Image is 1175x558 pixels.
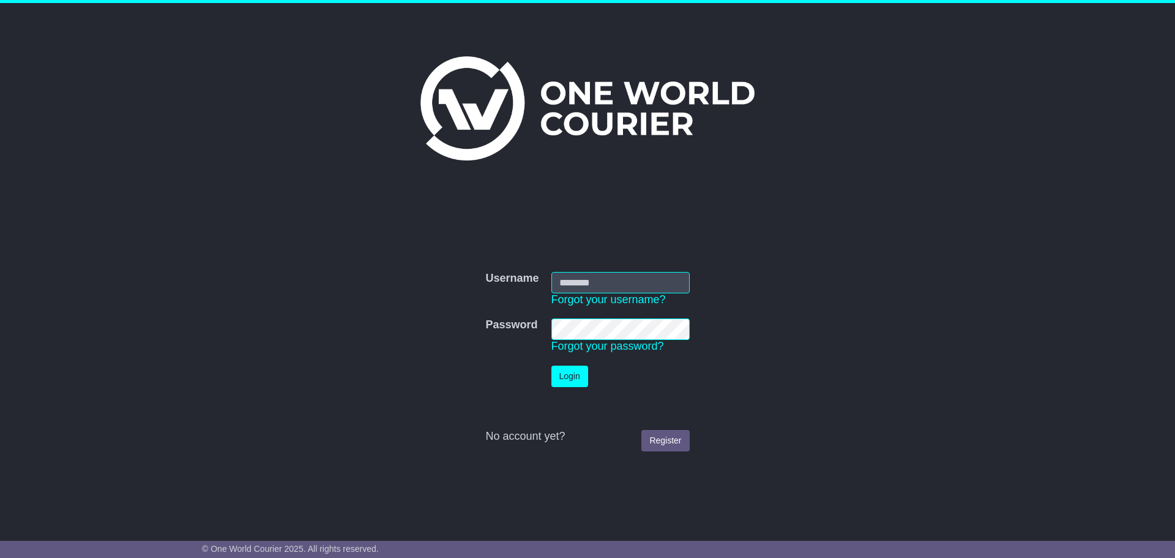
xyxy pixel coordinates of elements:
img: One World [420,56,755,160]
a: Register [641,430,689,451]
span: © One World Courier 2025. All rights reserved. [202,544,379,554]
label: Password [485,319,537,332]
label: Username [485,272,539,285]
a: Forgot your username? [551,293,666,306]
a: Forgot your password? [551,340,664,352]
div: No account yet? [485,430,689,443]
button: Login [551,366,588,387]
